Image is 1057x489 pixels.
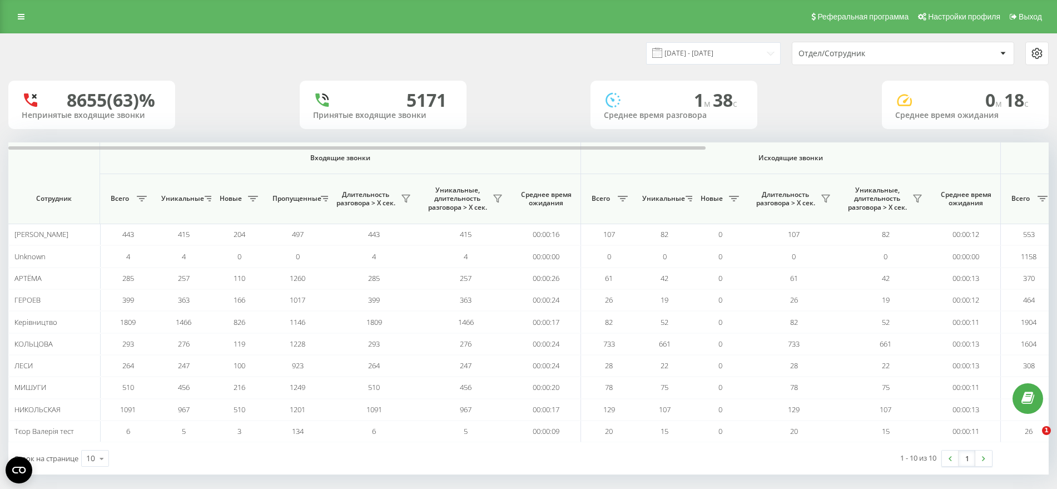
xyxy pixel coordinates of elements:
span: 0 [718,404,722,414]
span: 0 [884,251,887,261]
div: 10 [86,453,95,464]
span: 1228 [290,339,305,349]
span: Длительность разговора > Х сек. [753,190,817,208]
span: 363 [460,295,472,305]
span: 6 [372,426,376,436]
span: 293 [122,339,134,349]
span: Всего [587,194,614,203]
span: 166 [234,295,245,305]
span: 6 [126,426,130,436]
span: 399 [122,295,134,305]
span: 4 [464,251,468,261]
iframe: Intercom live chat [1019,426,1046,453]
span: 38 [713,88,737,112]
span: 4 [182,251,186,261]
span: 61 [790,273,798,283]
span: 0 [718,339,722,349]
span: Уникальные [161,194,201,203]
span: 22 [661,360,668,371]
span: 0 [985,88,1004,112]
td: 00:00:13 [931,333,1001,355]
span: Уникальные, длительность разговора > Х сек. [845,186,909,212]
span: Входящие звонки [129,154,552,162]
span: 276 [460,339,472,349]
span: 553 [1023,229,1035,239]
a: 1 [959,451,975,466]
span: 257 [460,273,472,283]
span: 826 [234,317,245,327]
td: 00:00:12 [931,224,1001,245]
span: 20 [790,426,798,436]
span: 0 [296,251,300,261]
span: 19 [882,295,890,305]
span: Строк на странице [14,453,78,463]
span: Unknown [14,251,46,261]
span: НИКОЛЬСКАЯ [14,404,61,414]
span: 4 [126,251,130,261]
td: 00:00:26 [512,268,581,289]
span: 967 [460,404,472,414]
span: 456 [178,382,190,392]
span: 129 [603,404,615,414]
span: 82 [882,229,890,239]
span: 0 [718,360,722,371]
div: 1 - 10 из 10 [900,452,936,463]
span: 28 [605,360,613,371]
span: 28 [790,360,798,371]
span: 276 [178,339,190,349]
span: 399 [368,295,380,305]
td: 00:00:11 [931,377,1001,398]
span: 19 [661,295,668,305]
span: 100 [234,360,245,371]
span: АРТЁМА [14,273,42,283]
span: Новые [217,194,245,203]
div: Непринятые входящие звонки [22,111,162,120]
span: Настройки профиля [928,12,1000,21]
span: Реферальная программа [817,12,909,21]
span: Исходящие звонки [607,154,975,162]
td: 00:00:12 [931,289,1001,311]
td: 00:00:09 [512,421,581,442]
span: 0 [718,382,722,392]
span: 52 [661,317,668,327]
span: 0 [718,426,722,436]
span: 5 [182,426,186,436]
span: 1146 [290,317,305,327]
button: Open CMP widget [6,457,32,483]
span: 18 [1004,88,1029,112]
span: 107 [880,404,891,414]
span: 733 [603,339,615,349]
td: 00:00:17 [512,311,581,333]
span: c [1024,97,1029,110]
span: 134 [292,426,304,436]
span: 1091 [366,404,382,414]
td: 00:00:24 [512,333,581,355]
span: 0 [718,251,722,261]
span: 308 [1023,360,1035,371]
span: 82 [661,229,668,239]
span: [PERSON_NAME] [14,229,68,239]
td: 00:00:24 [512,289,581,311]
span: 82 [605,317,613,327]
span: 1249 [290,382,305,392]
span: 26 [605,295,613,305]
span: КОЛЬЦОВА [14,339,53,349]
span: 293 [368,339,380,349]
td: 00:00:24 [512,355,581,377]
span: 26 [790,295,798,305]
span: 0 [237,251,241,261]
span: 733 [788,339,800,349]
span: 285 [122,273,134,283]
td: 00:00:13 [931,399,1001,421]
span: 370 [1023,273,1035,283]
span: 1466 [176,317,191,327]
span: 110 [234,273,245,283]
span: 78 [605,382,613,392]
span: 107 [603,229,615,239]
span: 415 [178,229,190,239]
td: 00:00:16 [512,224,581,245]
span: 1904 [1021,317,1036,327]
span: 75 [661,382,668,392]
span: 1091 [120,404,136,414]
span: Тєор Валерія тест [14,426,74,436]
